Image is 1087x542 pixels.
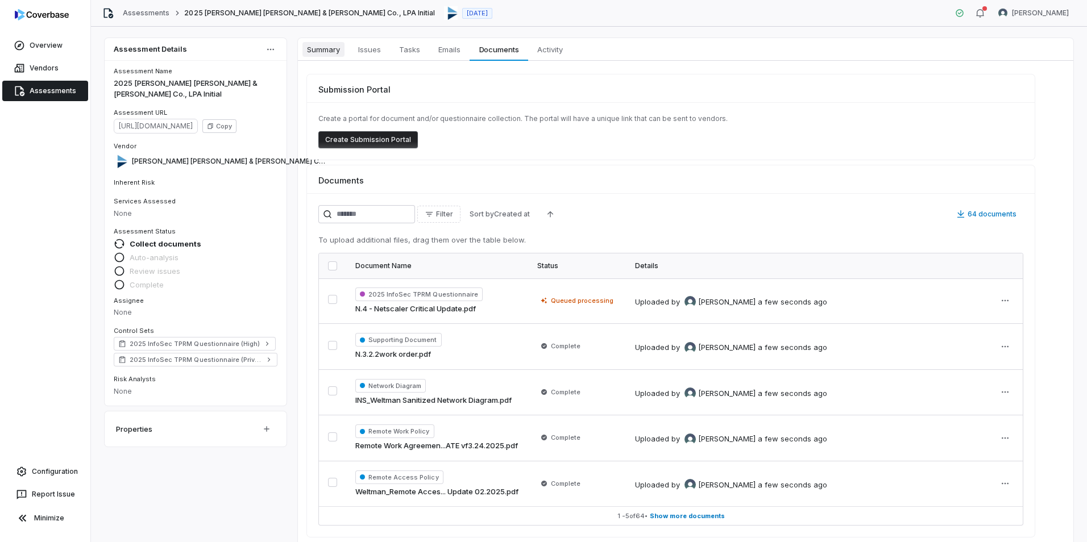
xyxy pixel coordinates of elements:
[650,512,725,520] span: Show more documents
[533,42,567,57] span: Activity
[130,355,262,364] span: 2025 InfoSec TPRM Questionnaire (Privacy)
[551,296,613,305] span: Queued processing
[991,5,1076,22] button: Jonathan Lee avatar[PERSON_NAME]
[318,84,391,95] span: Submission Portal
[132,157,329,166] span: [PERSON_NAME] [PERSON_NAME] & [PERSON_NAME] Co., LPA
[698,480,756,491] span: [PERSON_NAME]
[355,486,518,498] a: Weltman_Remote Acces... Update 02.2025.pdf
[2,35,88,56] a: Overview
[202,119,237,133] button: Copy
[537,261,617,270] div: Status
[114,209,132,218] span: None
[551,341,580,351] span: Complete
[318,174,364,186] span: Documents
[318,131,418,148] button: Create Submission Portal
[130,280,164,290] span: Complete
[467,9,488,18] span: [DATE]
[684,479,696,490] img: Jonathan Lee avatar
[318,114,1023,123] p: Create a portal for document and/or questionnaire collection. The portal will have a unique link ...
[463,206,537,223] button: Sort byCreated at
[114,67,172,75] span: Assessment Name
[355,470,443,484] span: Remote Access Policy
[436,210,453,219] span: Filter
[114,387,132,395] span: None
[114,109,167,116] span: Assessment URL
[355,379,426,393] span: Network Diagram
[671,342,756,353] div: by
[684,342,696,353] img: Jonathan Lee avatar
[5,461,86,482] a: Configuration
[671,479,756,490] div: by
[635,387,827,399] div: Uploaded
[114,119,198,134] span: https://dashboard.coverbase.app/assessments/cbqsrw_33322d51ecaf40a5b2e547e0b34da3c1
[698,433,756,445] span: [PERSON_NAME]
[114,142,136,150] span: Vendor
[671,433,756,445] div: by
[130,239,201,249] span: Collect documents
[949,206,1023,223] button: Download64 documents
[114,297,144,305] span: Assignee
[354,42,385,57] span: Issues
[130,266,180,276] span: Review issues
[1012,9,1069,18] span: [PERSON_NAME]
[546,210,555,219] svg: Ascending
[355,440,518,452] a: Remote Work Agreemen...ATE vf3.24.2025.pdf
[671,296,756,307] div: by
[114,227,176,235] span: Assessment Status
[475,42,524,57] span: Documents
[956,210,965,219] svg: Download
[635,479,827,490] div: Uploaded
[635,342,827,353] div: Uploaded
[698,388,756,399] span: [PERSON_NAME]
[684,387,696,399] img: Jonathan Lee avatar
[355,261,519,270] div: Document Name
[539,206,562,223] button: Ascending
[5,507,86,530] button: Minimize
[318,235,1023,246] p: To upload additional files, drag them over the table below.
[698,297,756,308] span: [PERSON_NAME]
[130,252,179,262] span: Auto-analysis
[355,303,476,315] a: N.4 - Netscaler Critical Update.pdf
[698,342,756,353] span: [PERSON_NAME]
[114,337,276,351] a: 2025 InfoSec TPRM Questionnaire (High)
[355,424,434,438] span: Remote Work Policy
[758,342,827,353] div: a few seconds ago
[671,387,756,399] div: by
[635,296,827,307] div: Uploaded
[114,197,176,205] span: Services Assessed
[319,507,1023,525] button: 1 -5of64• Show more documents
[114,375,156,383] span: Risk Analysts
[635,433,827,445] div: Uploaded
[684,433,696,445] img: Jonathan Lee avatar
[758,433,827,445] div: a few seconds ago
[114,353,277,366] a: 2025 InfoSec TPRM Questionnaire (Privacy)
[114,45,187,53] span: Assessment Details
[5,484,86,505] button: Report Issue
[114,78,277,100] p: 2025 [PERSON_NAME] [PERSON_NAME] & [PERSON_NAME] Co., LPA Initial
[130,339,260,348] span: 2025 InfoSec TPRM Questionnaire (High)
[114,308,132,316] span: None
[355,287,483,301] span: 2025 InfoSec TPRM Questionnaire
[15,9,69,20] img: logo-D7KZi-bG.svg
[551,387,580,397] span: Complete
[417,206,460,223] button: Filter
[355,395,512,406] a: INS_Weltman Sanitized Network Diagram.pdf
[114,178,155,186] span: Inherent Risk
[758,388,827,399] div: a few seconds ago
[184,9,435,18] span: 2025 [PERSON_NAME] [PERSON_NAME] & [PERSON_NAME] Co., LPA Initial
[998,9,1007,18] img: Jonathan Lee avatar
[758,480,827,491] div: a few seconds ago
[395,42,425,57] span: Tasks
[110,149,332,173] button: https://weltman.com/[PERSON_NAME] [PERSON_NAME] & [PERSON_NAME] Co., LPA
[2,81,88,101] a: Assessments
[551,479,580,488] span: Complete
[355,333,442,347] span: Supporting Document
[2,58,88,78] a: Vendors
[758,297,827,308] div: a few seconds ago
[123,9,169,18] a: Assessments
[551,433,580,442] span: Complete
[434,42,465,57] span: Emails
[684,296,696,307] img: Jonathan Lee avatar
[114,327,154,335] span: Control Sets
[635,261,978,270] div: Details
